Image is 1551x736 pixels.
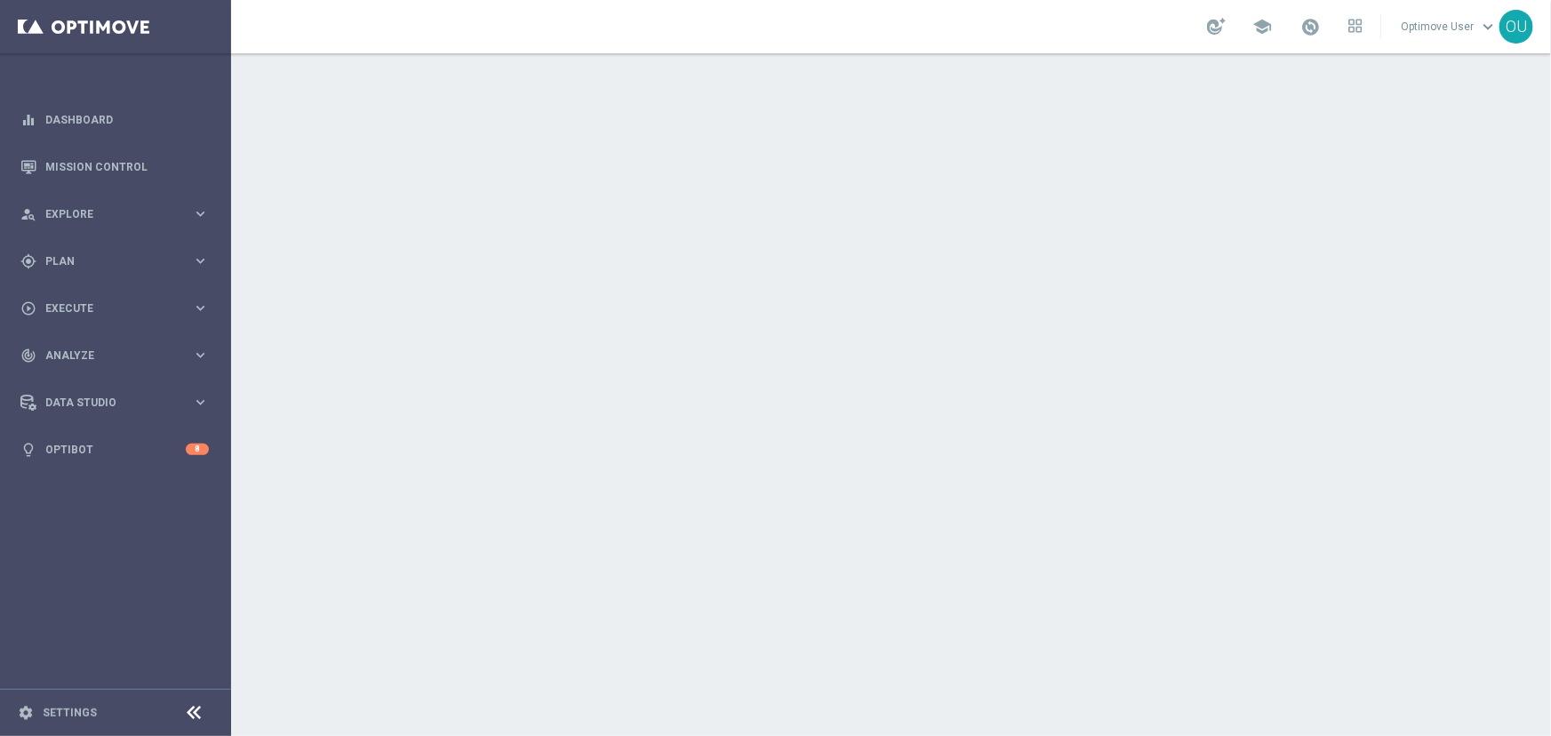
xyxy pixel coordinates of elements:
[20,206,36,222] i: person_search
[20,207,210,221] button: person_search Explore keyboard_arrow_right
[20,206,192,222] div: Explore
[20,395,192,411] div: Data Studio
[45,303,192,314] span: Execute
[20,160,210,174] button: Mission Control
[45,256,192,267] span: Plan
[20,96,209,143] div: Dashboard
[20,348,210,363] button: track_changes Analyze keyboard_arrow_right
[20,143,209,190] div: Mission Control
[20,442,36,458] i: lightbulb
[192,252,209,269] i: keyboard_arrow_right
[192,347,209,364] i: keyboard_arrow_right
[20,253,36,269] i: gps_fixed
[192,300,209,316] i: keyboard_arrow_right
[20,112,36,128] i: equalizer
[1252,17,1272,36] span: school
[45,397,192,408] span: Data Studio
[192,205,209,222] i: keyboard_arrow_right
[192,394,209,411] i: keyboard_arrow_right
[45,209,192,220] span: Explore
[18,705,34,721] i: settings
[1499,10,1533,44] div: OU
[186,444,209,455] div: 8
[20,254,210,268] button: gps_fixed Plan keyboard_arrow_right
[20,348,36,364] i: track_changes
[20,253,192,269] div: Plan
[20,301,210,316] button: play_circle_outline Execute keyboard_arrow_right
[20,426,209,473] div: Optibot
[45,426,186,473] a: Optibot
[45,350,192,361] span: Analyze
[1478,17,1498,36] span: keyboard_arrow_down
[20,348,192,364] div: Analyze
[45,96,209,143] a: Dashboard
[20,396,210,410] button: Data Studio keyboard_arrow_right
[20,300,192,316] div: Execute
[43,708,97,718] a: Settings
[1399,13,1499,40] a: Optimove Userkeyboard_arrow_down
[20,443,210,457] button: lightbulb Optibot 8
[20,113,210,127] button: equalizer Dashboard
[45,143,209,190] a: Mission Control
[20,300,36,316] i: play_circle_outline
